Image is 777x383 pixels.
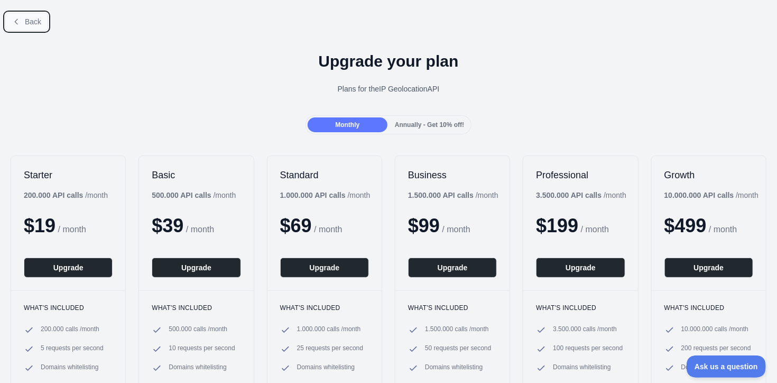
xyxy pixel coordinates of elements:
h2: Professional [536,169,625,181]
div: / month [664,190,759,200]
iframe: Toggle Customer Support [687,355,766,378]
span: $ 499 [664,215,707,236]
span: $ 69 [280,215,312,236]
h2: Business [408,169,497,181]
div: / month [536,190,626,200]
b: 1.000.000 API calls [280,191,346,199]
span: $ 199 [536,215,578,236]
b: 3.500.000 API calls [536,191,602,199]
h2: Growth [664,169,753,181]
h2: Standard [280,169,369,181]
div: / month [408,190,498,200]
span: $ 99 [408,215,440,236]
b: 10.000.000 API calls [664,191,734,199]
div: / month [280,190,371,200]
b: 1.500.000 API calls [408,191,474,199]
